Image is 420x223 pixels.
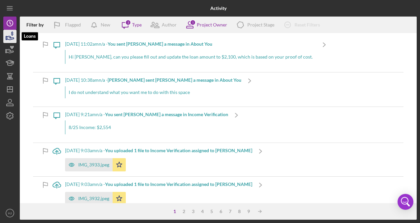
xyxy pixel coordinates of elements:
[108,77,241,83] b: [PERSON_NAME] sent [PERSON_NAME] a message in About You
[235,209,244,214] div: 8
[244,209,253,214] div: 9
[65,182,252,187] div: [DATE] 9:03am n/a -
[49,177,269,210] a: [DATE] 9:03amn/a -You uploaded 1 file to Income Verification assigned to [PERSON_NAME]IMG_3932.jpeg
[49,107,245,143] a: [DATE] 9:21amn/a -You sent [PERSON_NAME] a message in Income Verification8/25 Income: $2,554
[65,158,126,171] button: IMG_3933.jpeg
[8,211,12,215] text: HJ
[49,143,269,176] a: [DATE] 9:03amn/a -You uploaded 1 file to Income Verification assigned to [PERSON_NAME]IMG_3933.jpeg
[69,124,225,131] p: 8/25 Income: $2,554
[65,86,241,98] div: I do not understand what you want me to do with this space
[65,41,316,47] div: [DATE] 11:02am n/a -
[49,36,332,72] a: [DATE] 11:02amn/a -You sent [PERSON_NAME] a message in About YouHi [PERSON_NAME], can you please ...
[132,22,142,27] div: Type
[226,209,235,214] div: 7
[78,196,109,201] div: IMG_3932.jpeg
[179,209,189,214] div: 2
[198,209,207,214] div: 4
[162,22,177,27] div: Author
[108,41,212,47] b: You sent [PERSON_NAME] a message in About You
[279,18,327,31] button: Reset Filters
[210,6,227,11] b: Activity
[65,77,241,83] div: [DATE] 10:38am n/a -
[65,18,81,31] div: Flagged
[207,209,216,214] div: 5
[69,53,313,61] p: Hi [PERSON_NAME], can you please fill out and update the loan amount to $2,100, which is based on...
[189,209,198,214] div: 3
[125,20,131,25] div: 3
[26,22,49,27] div: Filter by
[197,22,227,27] div: Project Owner
[49,72,258,106] a: [DATE] 10:38amn/a -[PERSON_NAME] sent [PERSON_NAME] a message in About YouI do not understand wha...
[216,209,226,214] div: 6
[78,162,109,167] div: IMG_3933.jpeg
[190,20,196,25] div: 1
[49,18,87,31] button: Flagged
[65,112,228,117] div: [DATE] 9:21am n/a -
[295,18,320,31] div: Reset Filters
[105,148,252,153] b: You uploaded 1 file to Income Verification assigned to [PERSON_NAME]
[3,206,17,220] button: HJ
[105,181,252,187] b: You uploaded 1 file to Income Verification assigned to [PERSON_NAME]
[101,18,110,31] div: New
[105,111,228,117] b: You sent [PERSON_NAME] a message in Income Verification
[247,22,274,27] div: Project Stage
[87,18,117,31] button: New
[170,209,179,214] div: 1
[398,194,413,210] div: Open Intercom Messenger
[65,148,252,153] div: [DATE] 9:03am n/a -
[65,192,126,205] button: IMG_3932.jpeg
